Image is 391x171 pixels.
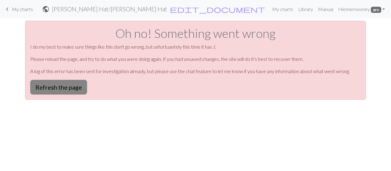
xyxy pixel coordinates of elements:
p: Please reload the page, and try to do what you were doing again. If you had unsaved changes, the ... [30,55,361,63]
a: Manual [316,3,336,15]
a: My charts [270,3,296,15]
a: Hiemernooney pro [336,3,387,15]
span: edit_document [170,5,265,13]
span: keyboard_arrow_left [4,5,11,13]
h2: [PERSON_NAME] Hat / [PERSON_NAME] Hat [52,6,167,13]
p: I do my best to make sure things like this don't go wrong, but unfortuantely this time it has :( [30,43,361,50]
span: public [42,5,49,13]
a: Library [296,3,316,15]
h1: Oh no! Something went wrong [30,26,361,41]
a: My charts [4,4,33,14]
span: pro [371,7,381,13]
p: A log of this error has been sent for investigation already, but please use the chat feature to l... [30,68,361,75]
button: Refresh the page [30,80,87,95]
span: My charts [12,6,33,12]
